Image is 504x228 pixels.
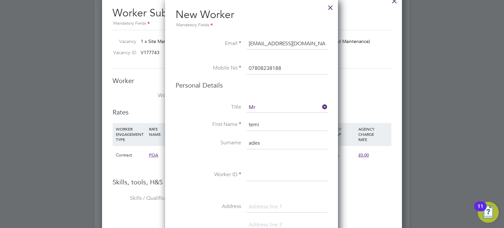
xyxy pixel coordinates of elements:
[114,146,147,165] div: Contract
[149,152,158,158] span: POA
[141,38,208,44] span: 1 x Site Manager - Externals WC
[176,22,327,29] div: Mandatory Fields
[358,152,369,158] span: £0.00
[113,1,391,27] h2: Worker Submission
[113,20,391,27] div: Mandatory Fields
[176,139,241,146] label: Surname
[176,8,327,29] h2: New Worker
[478,202,499,223] button: Open Resource Center, 11 new notifications
[114,123,147,145] div: WORKER ENGAGEMENT TYPE
[246,103,327,113] input: Select one
[147,123,191,140] div: RATE NAME
[110,50,136,55] label: Vacancy ID
[176,203,241,210] label: Address
[110,38,136,44] label: Vacancy
[113,108,391,116] h3: Rates
[357,123,390,145] div: AGENCY CHARGE RATE
[324,123,357,140] div: AGENCY MARKUP
[113,92,178,99] label: Worker
[141,50,159,55] span: V177743
[176,171,241,178] label: Worker ID
[176,81,327,90] h3: Personal Details
[113,76,391,85] h3: Worker
[113,195,178,202] label: Skills / Qualifications
[477,206,483,215] div: 11
[113,178,391,186] h3: Skills, tools, H&S
[176,40,241,47] label: Email
[176,121,241,128] label: First Name
[246,201,327,213] input: Address line 1
[176,65,241,72] label: Mobile No
[176,104,241,111] label: Title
